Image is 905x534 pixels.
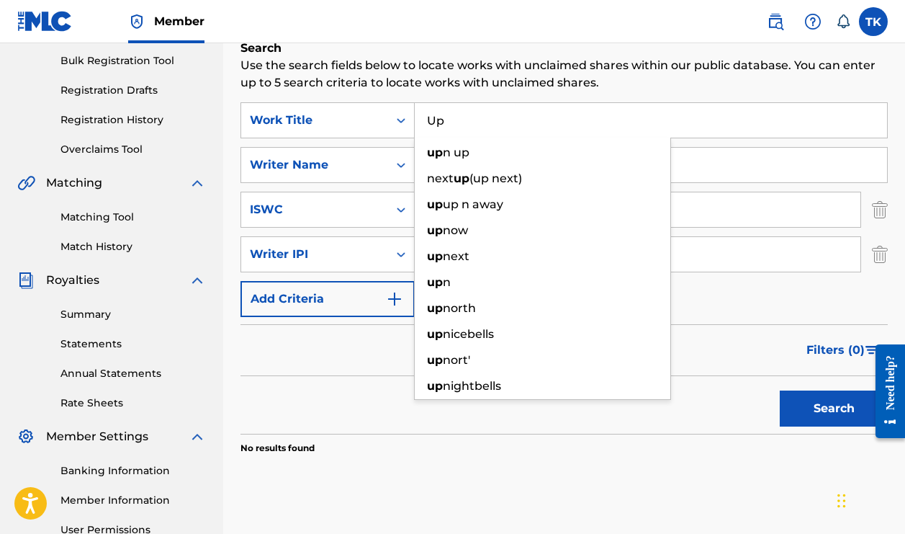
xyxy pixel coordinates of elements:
[443,197,503,211] span: up n away
[17,11,73,32] img: MLC Logo
[443,275,451,289] span: n
[427,197,443,211] strong: up
[859,7,888,36] div: User Menu
[443,146,469,159] span: n up
[60,53,206,68] a: Bulk Registration Tool
[60,210,206,225] a: Matching Tool
[60,366,206,381] a: Annual Statements
[443,353,470,367] span: nort'
[46,174,102,192] span: Matching
[189,174,206,192] img: expand
[798,7,827,36] div: Help
[443,223,468,237] span: now
[250,156,379,174] div: Writer Name
[443,249,469,263] span: next
[60,493,206,508] a: Member Information
[427,327,443,341] strong: up
[798,332,888,368] button: Filters (0)
[240,442,315,455] p: No results found
[60,142,206,157] a: Overclaims Tool
[60,463,206,479] a: Banking Information
[154,13,204,30] span: Member
[60,307,206,322] a: Summary
[454,172,469,185] strong: up
[240,57,888,92] p: Use the search fields below to locate works with unclaimed shares within our public database. You...
[837,479,846,522] div: Drag
[427,223,443,237] strong: up
[60,83,206,98] a: Registration Drafts
[872,192,888,228] img: Delete Criterion
[189,428,206,445] img: expand
[804,13,821,30] img: help
[386,290,403,308] img: 9d2ae6d4665cec9f34b9.svg
[427,249,443,263] strong: up
[443,327,494,341] span: nicebells
[469,172,522,185] span: (up next)
[46,272,99,289] span: Royalties
[872,236,888,272] img: Delete Criterion
[767,13,784,30] img: search
[427,353,443,367] strong: up
[250,201,379,218] div: ISWC
[60,337,206,352] a: Statements
[836,14,850,29] div: Notifications
[60,396,206,411] a: Rate Sheets
[833,465,905,534] iframe: Chat Widget
[240,281,415,317] button: Add Criteria
[17,272,35,289] img: Royalties
[427,275,443,289] strong: up
[443,301,476,315] span: north
[240,102,888,434] form: Search Form
[427,146,443,159] strong: up
[17,174,35,192] img: Matching
[806,342,865,359] span: Filters ( 0 )
[60,112,206,128] a: Registration History
[443,379,501,393] span: nightbells
[46,428,148,445] span: Member Settings
[427,301,443,315] strong: up
[240,40,888,57] h6: Search
[865,331,905,450] iframe: Resource Center
[780,391,888,427] button: Search
[128,13,145,30] img: Top Rightsholder
[189,272,206,289] img: expand
[17,428,35,445] img: Member Settings
[250,112,379,129] div: Work Title
[250,246,379,263] div: Writer IPI
[761,7,790,36] a: Public Search
[60,239,206,254] a: Match History
[427,172,454,185] span: next
[427,379,443,393] strong: up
